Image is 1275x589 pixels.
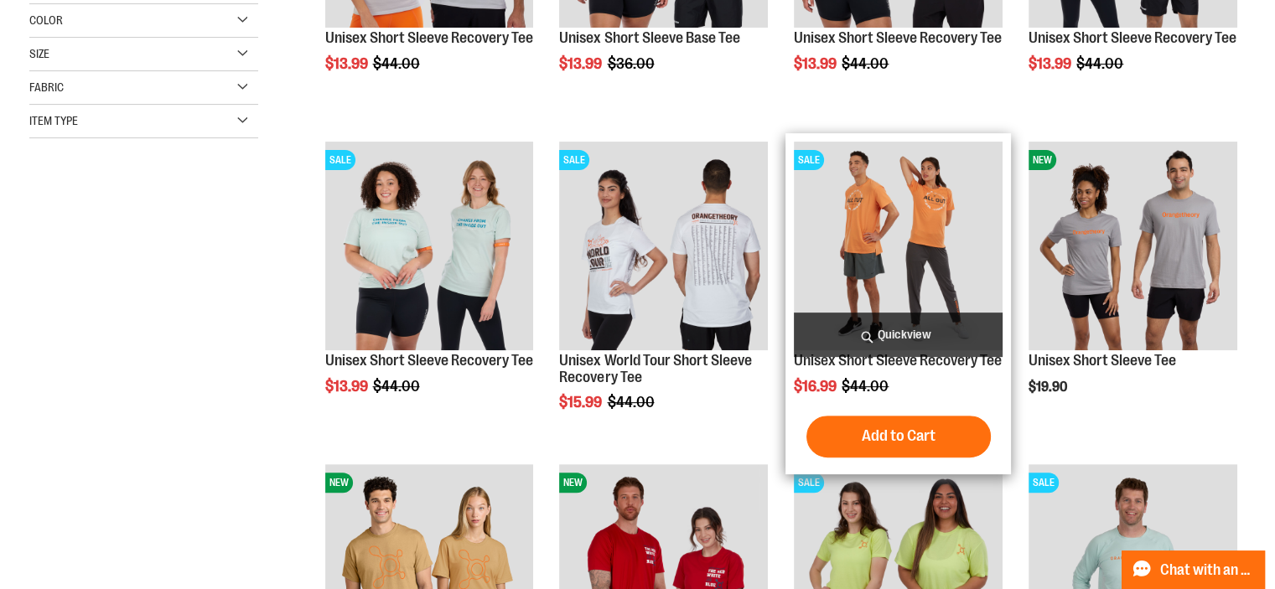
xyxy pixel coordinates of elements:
[325,473,353,493] span: NEW
[1029,29,1236,46] a: Unisex Short Sleeve Recovery Tee
[794,378,839,395] span: $16.99
[29,114,78,127] span: Item Type
[842,55,891,72] span: $44.00
[559,142,768,353] a: Product image for Unisex World Tour Short Sleeve Recovery TeeSALE
[29,80,64,94] span: Fabric
[29,47,49,60] span: Size
[1160,562,1255,578] span: Chat with an Expert
[325,150,355,170] span: SALE
[1029,142,1237,350] img: Unisex Short Sleeve Tee
[373,378,422,395] span: $44.00
[559,394,604,411] span: $15.99
[1029,473,1059,493] span: SALE
[794,29,1002,46] a: Unisex Short Sleeve Recovery Tee
[794,313,1003,357] a: Quickview
[794,150,824,170] span: SALE
[1029,352,1176,369] a: Unisex Short Sleeve Tee
[325,142,534,350] img: Main of 2024 AUGUST Unisex Short Sleeve Recovery Tee
[325,142,534,353] a: Main of 2024 AUGUST Unisex Short Sleeve Recovery TeeSALE
[862,426,936,445] span: Add to Cart
[806,416,991,457] button: Add to Cart
[794,55,839,72] span: $13.99
[842,378,891,395] span: $44.00
[29,13,63,27] span: Color
[607,55,656,72] span: $36.00
[325,29,533,46] a: Unisex Short Sleeve Recovery Tee
[559,352,751,385] a: Unisex World Tour Short Sleeve Recovery Tee
[559,55,604,72] span: $13.99
[325,55,371,72] span: $13.99
[559,150,589,170] span: SALE
[559,473,587,493] span: NEW
[559,142,768,350] img: Product image for Unisex World Tour Short Sleeve Recovery Tee
[1076,55,1126,72] span: $44.00
[1020,133,1246,437] div: product
[1029,55,1074,72] span: $13.99
[785,133,1011,474] div: product
[607,394,656,411] span: $44.00
[794,352,1002,369] a: Unisex Short Sleeve Recovery Tee
[794,473,824,493] span: SALE
[373,55,422,72] span: $44.00
[1029,380,1070,395] span: $19.90
[1029,142,1237,353] a: Unisex Short Sleeve TeeNEW
[794,142,1003,350] img: Unisex Short Sleeve Recovery Tee primary image
[325,352,533,369] a: Unisex Short Sleeve Recovery Tee
[1029,150,1056,170] span: NEW
[559,29,739,46] a: Unisex Short Sleeve Base Tee
[794,142,1003,353] a: Unisex Short Sleeve Recovery Tee primary imageSALE
[317,133,542,437] div: product
[325,378,371,395] span: $13.99
[551,133,776,453] div: product
[1122,550,1266,589] button: Chat with an Expert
